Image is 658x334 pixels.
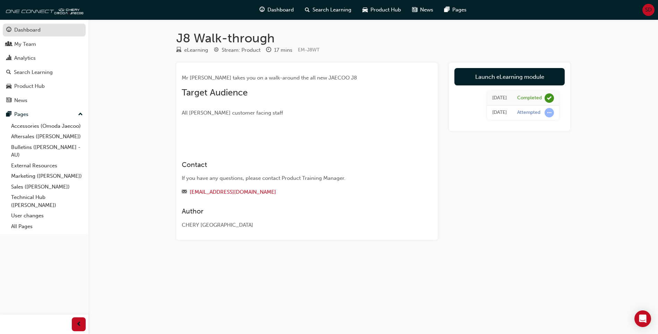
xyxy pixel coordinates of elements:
span: Dashboard [267,6,294,14]
a: Aftersales ([PERSON_NAME]) [8,131,86,142]
img: oneconnect [3,3,83,17]
span: Target Audience [182,87,248,98]
a: News [3,94,86,107]
span: SD [645,6,652,14]
div: Duration [266,46,292,55]
span: News [420,6,433,14]
a: Marketing ([PERSON_NAME]) [8,171,86,182]
div: Dashboard [14,26,41,34]
span: car-icon [362,6,368,14]
a: Launch eLearning module [454,68,565,85]
div: 17 mins [274,46,292,54]
div: Product Hub [14,82,45,90]
a: Product Hub [3,80,86,93]
a: All Pages [8,221,86,232]
span: Pages [452,6,467,14]
a: car-iconProduct Hub [357,3,407,17]
a: Accessories (Omoda Jaecoo) [8,121,86,132]
span: Product Hub [370,6,401,14]
span: news-icon [6,98,11,104]
span: target-icon [214,47,219,53]
span: All [PERSON_NAME] customer facing staff [182,110,283,116]
span: up-icon [78,110,83,119]
a: Search Learning [3,66,86,79]
div: Mon Aug 18 2025 13:56:14 GMT+1000 (Australian Eastern Standard Time) [492,94,507,102]
a: pages-iconPages [439,3,472,17]
div: If you have any questions, please contact Product Training Manager. [182,174,407,182]
span: search-icon [6,69,11,76]
a: User changes [8,210,86,221]
div: CHERY [GEOGRAPHIC_DATA] [182,221,407,229]
button: SD [642,4,655,16]
div: Open Intercom Messenger [634,310,651,327]
a: My Team [3,38,86,51]
span: chart-icon [6,55,11,61]
div: Search Learning [14,68,53,76]
span: learningResourceType_ELEARNING-icon [176,47,181,53]
span: prev-icon [76,320,82,329]
span: pages-icon [444,6,450,14]
a: Bulletins ([PERSON_NAME] - AU) [8,142,86,160]
button: DashboardMy TeamAnalyticsSearch LearningProduct HubNews [3,22,86,108]
span: guage-icon [259,6,265,14]
a: Dashboard [3,24,86,36]
div: Type [176,46,208,55]
a: news-iconNews [407,3,439,17]
div: Stream: Product [222,46,260,54]
a: guage-iconDashboard [254,3,299,17]
a: Sales ([PERSON_NAME]) [8,182,86,192]
span: Learning resource code [298,47,319,53]
div: Attempted [517,109,540,116]
span: guage-icon [6,27,11,33]
span: search-icon [305,6,310,14]
div: Completed [517,95,542,101]
span: car-icon [6,83,11,90]
div: My Team [14,40,36,48]
div: Stream [214,46,260,55]
h1: J8 Walk-through [176,31,570,46]
a: [EMAIL_ADDRESS][DOMAIN_NAME] [190,189,276,195]
a: External Resources [8,160,86,171]
h3: Author [182,207,407,215]
span: news-icon [412,6,417,14]
span: learningRecordVerb_COMPLETE-icon [545,93,554,103]
div: Email [182,188,407,197]
h3: Contact [182,161,407,169]
span: Mr [PERSON_NAME] takes you on a walk-around the all new JAECOO J8 [182,75,357,81]
a: Analytics [3,52,86,65]
span: clock-icon [266,47,271,53]
span: people-icon [6,41,11,48]
div: News [14,97,27,105]
button: Pages [3,108,86,121]
div: Pages [14,110,28,118]
div: Analytics [14,54,36,62]
div: eLearning [184,46,208,54]
span: email-icon [182,189,187,195]
a: Technical Hub ([PERSON_NAME]) [8,192,86,210]
div: Thu Jul 24 2025 10:52:09 GMT+1000 (Australian Eastern Standard Time) [492,109,507,117]
span: pages-icon [6,111,11,118]
span: Search Learning [313,6,351,14]
a: search-iconSearch Learning [299,3,357,17]
span: learningRecordVerb_ATTEMPT-icon [545,108,554,117]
